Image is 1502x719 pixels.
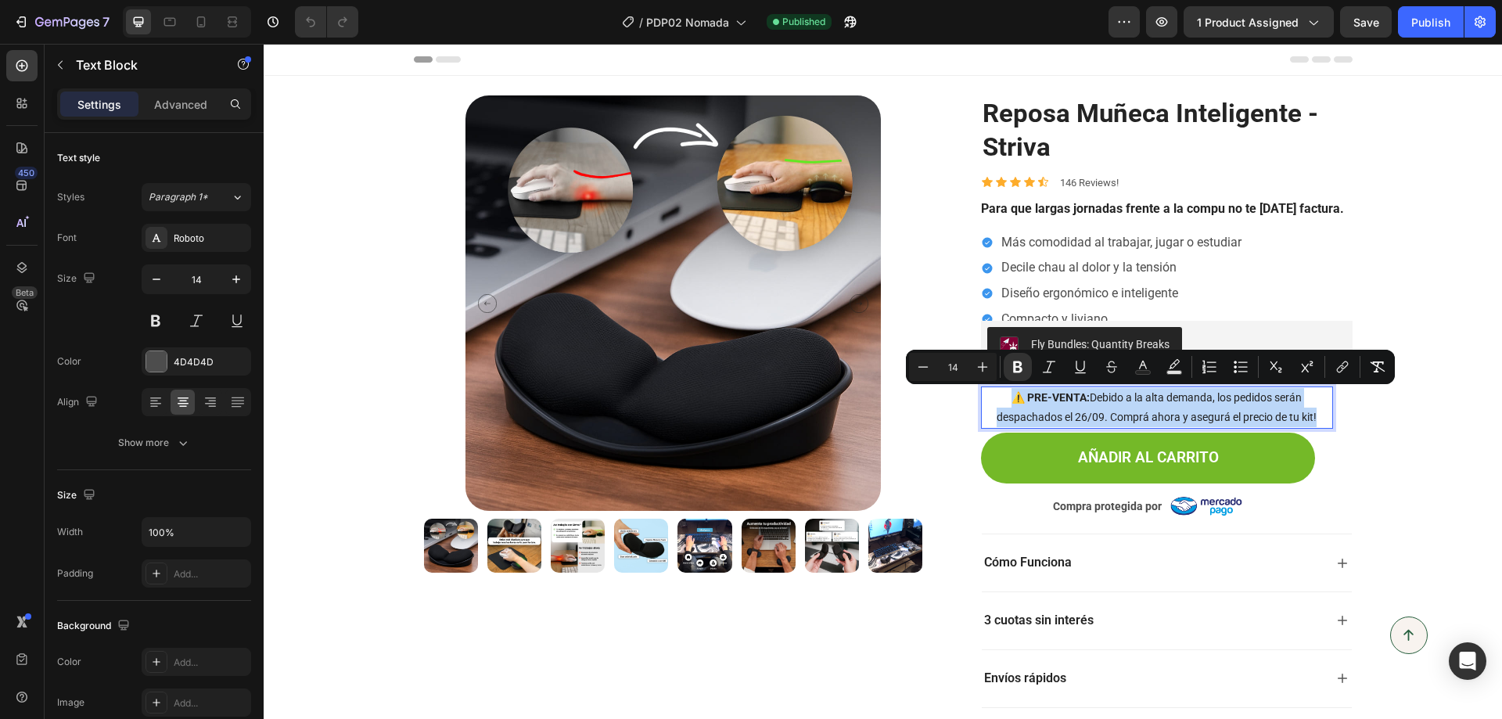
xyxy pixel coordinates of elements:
h1: Reposa Muñeca Inteligente - Striva [717,52,1088,122]
div: 450 [15,167,38,179]
div: 4D4D4D [174,355,247,369]
div: Add... [174,656,247,670]
span: PDP02 Nomada [646,14,729,31]
input: Auto [142,518,250,546]
button: 1 product assigned [1184,6,1334,38]
iframe: Design area [264,44,1502,719]
div: Rich Text Editor. Editing area: main [717,343,1069,385]
p: 7 [102,13,110,31]
strong: Compra protegida por [789,456,898,469]
p: 3 cuotas sin interés [720,569,830,585]
div: Color [57,655,81,669]
div: Image [57,696,84,710]
div: Size [57,485,99,506]
p: Text Block [76,56,209,74]
div: Text style [57,151,100,165]
button: AÑADIR AL CARRITO [717,389,1051,440]
button: Save [1340,6,1392,38]
div: Size [57,268,99,289]
p: Settings [77,96,121,113]
strong: Para que largas jornadas frente a la compu no te [DATE] factura. [717,157,1080,172]
button: Show more [57,429,251,457]
div: Fly Bundles: Quantity Breaks [767,293,906,309]
div: Width [57,525,83,539]
span: Compacto y liviano [738,268,844,282]
span: Diseño ergonómico e inteligente [738,242,914,257]
button: Paragraph 1* [142,183,251,211]
p: Advanced [154,96,207,113]
div: Align [57,392,101,413]
img: CL-l7ZTisoYDEAE=.png [736,293,755,311]
div: Padding [57,566,93,581]
span: Decile chau al dolor y la tensión [738,216,913,231]
button: Carousel Next Arrow [586,250,605,269]
div: Color [57,354,81,368]
div: Editor contextual toolbar [906,350,1395,384]
span: Published [782,15,825,29]
span: Debido a la alta demanda, los pedidos serán despachados el 26/09. Comprá ahora y asegurá el preci... [733,347,1053,379]
div: Add... [174,696,247,710]
div: Open Intercom Messenger [1449,642,1486,680]
span: Paragraph 1* [149,190,208,204]
div: Publish [1411,14,1450,31]
div: Roboto [174,232,247,246]
button: Fly Bundles: Quantity Breaks [724,283,918,321]
button: 7 [6,6,117,38]
div: Beta [12,286,38,299]
span: / [639,14,643,31]
p: Envíos rápidos [720,627,803,643]
span: 1 product assigned [1197,14,1299,31]
span: Más comodidad al trabajar, jugar o estudiar [738,191,978,206]
div: Font [57,231,77,245]
div: Undo/Redo [295,6,358,38]
p: 146 Reviews! [796,134,855,145]
div: Show more [118,435,191,451]
p: Cómo Funciona [720,511,808,527]
div: AÑADIR AL CARRITO [814,404,955,424]
div: Add... [174,567,247,581]
strong: ⚠️ PRE-VENTA: [748,347,826,360]
div: Background [57,616,133,637]
div: Styles [57,190,84,204]
span: Save [1353,16,1379,29]
img: gempages_571298868424082247-891a0083-f46a-4867-86cc-f09dbe1e8166.png [906,451,979,474]
button: Publish [1398,6,1464,38]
